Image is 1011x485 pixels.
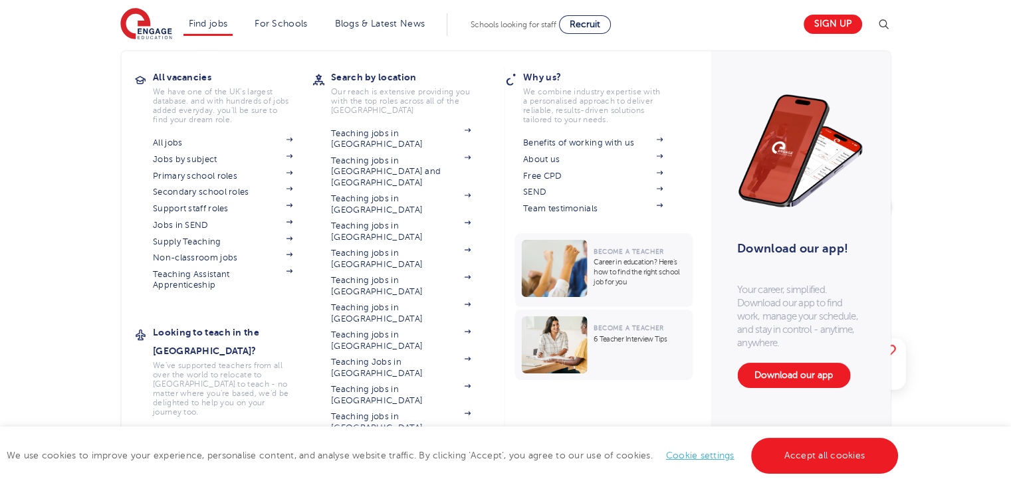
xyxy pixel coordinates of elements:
[331,302,471,324] a: Teaching jobs in [GEOGRAPHIC_DATA]
[255,19,307,29] a: For Schools
[331,155,471,188] a: Teaching jobs in [GEOGRAPHIC_DATA] and [GEOGRAPHIC_DATA]
[523,154,663,165] a: About us
[153,68,312,86] h3: All vacancies
[120,8,172,41] img: Engage Education
[153,87,292,124] p: We have one of the UK's largest database. and with hundreds of jobs added everyday. you'll be sur...
[523,87,663,124] p: We combine industry expertise with a personalised approach to deliver reliable, results-driven so...
[153,269,292,291] a: Teaching Assistant Apprenticeship
[153,252,292,263] a: Non-classroom jobs
[153,220,292,231] a: Jobs in SEND
[737,363,850,388] a: Download our app
[331,193,471,215] a: Teaching jobs in [GEOGRAPHIC_DATA]
[737,234,857,263] h3: Download our app!
[331,384,471,406] a: Teaching jobs in [GEOGRAPHIC_DATA]
[335,19,425,29] a: Blogs & Latest News
[331,128,471,150] a: Teaching jobs in [GEOGRAPHIC_DATA]
[523,68,683,124] a: Why us?We combine industry expertise with a personalised approach to deliver reliable, results-dr...
[594,248,663,255] span: Become a Teacher
[331,221,471,242] a: Teaching jobs in [GEOGRAPHIC_DATA]
[594,324,663,332] span: Become a Teacher
[153,323,312,360] h3: Looking to teach in the [GEOGRAPHIC_DATA]?
[153,361,292,417] p: We've supported teachers from all over the world to relocate to [GEOGRAPHIC_DATA] to teach - no m...
[331,357,471,379] a: Teaching Jobs in [GEOGRAPHIC_DATA]
[514,310,696,380] a: Become a Teacher6 Teacher Interview Tips
[153,68,312,124] a: All vacanciesWe have one of the UK's largest database. and with hundreds of jobs added everyday. ...
[559,15,611,34] a: Recruit
[7,450,901,460] span: We use cookies to improve your experience, personalise content, and analyse website traffic. By c...
[570,19,600,29] span: Recruit
[153,203,292,214] a: Support staff roles
[189,19,228,29] a: Find jobs
[514,233,696,307] a: Become a TeacherCareer in education? Here’s how to find the right school job for you
[331,411,471,433] a: Teaching jobs in [GEOGRAPHIC_DATA]
[523,187,663,197] a: SEND
[523,68,683,86] h3: Why us?
[153,138,292,148] a: All jobs
[331,275,471,297] a: Teaching jobs in [GEOGRAPHIC_DATA]
[737,283,863,349] p: Your career, simplified. Download our app to find work, manage your schedule, and stay in control...
[331,248,471,270] a: Teaching jobs in [GEOGRAPHIC_DATA]
[153,171,292,181] a: Primary school roles
[153,154,292,165] a: Jobs by subject
[804,15,862,34] a: Sign up
[471,20,556,29] span: Schools looking for staff
[666,450,734,460] a: Cookie settings
[594,257,686,287] p: Career in education? Here’s how to find the right school job for you
[331,68,491,86] h3: Search by location
[523,203,663,214] a: Team testimonials
[153,187,292,197] a: Secondary school roles
[331,87,471,115] p: Our reach is extensive providing you with the top roles across all of the [GEOGRAPHIC_DATA]
[594,334,686,344] p: 6 Teacher Interview Tips
[751,438,899,474] a: Accept all cookies
[523,171,663,181] a: Free CPD
[331,330,471,351] a: Teaching jobs in [GEOGRAPHIC_DATA]
[523,138,663,148] a: Benefits of working with us
[153,237,292,247] a: Supply Teaching
[153,323,312,417] a: Looking to teach in the [GEOGRAPHIC_DATA]?We've supported teachers from all over the world to rel...
[331,68,491,115] a: Search by locationOur reach is extensive providing you with the top roles across all of the [GEOG...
